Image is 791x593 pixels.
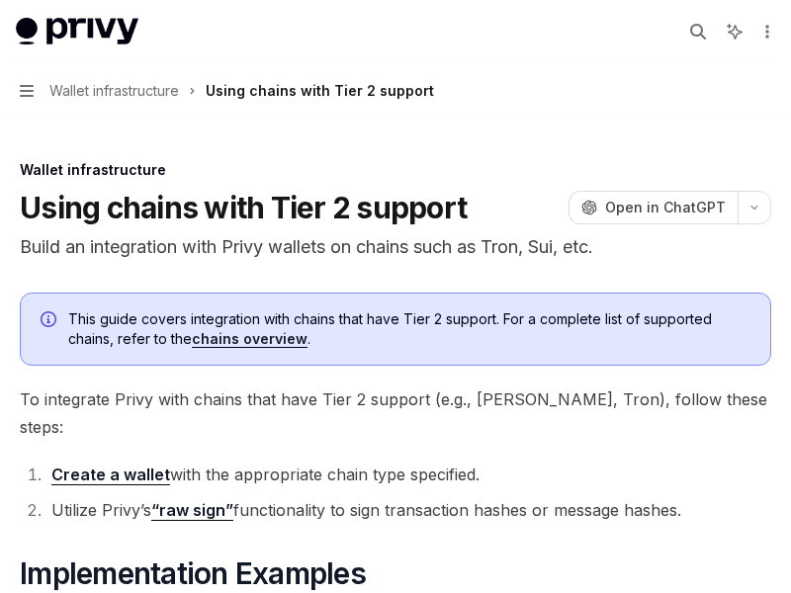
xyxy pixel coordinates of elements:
span: Implementation Examples [20,555,366,591]
svg: Info [41,311,60,331]
span: Open in ChatGPT [605,198,726,217]
div: Wallet infrastructure [20,160,771,180]
span: Wallet infrastructure [49,79,179,103]
button: More actions [755,18,775,45]
li: with the appropriate chain type specified. [45,461,771,488]
li: Utilize Privy’s functionality to sign transaction hashes or message hashes. [45,496,771,524]
a: “raw sign” [151,500,233,521]
span: This guide covers integration with chains that have Tier 2 support. For a complete list of suppor... [68,309,750,349]
p: Build an integration with Privy wallets on chains such as Tron, Sui, etc. [20,233,771,261]
span: To integrate Privy with chains that have Tier 2 support (e.g., [PERSON_NAME], Tron), follow these... [20,385,771,441]
a: Create a wallet [51,465,170,485]
div: Using chains with Tier 2 support [206,79,434,103]
a: chains overview [192,330,308,348]
img: light logo [16,18,138,45]
h1: Using chains with Tier 2 support [20,190,467,225]
button: Open in ChatGPT [569,191,738,224]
